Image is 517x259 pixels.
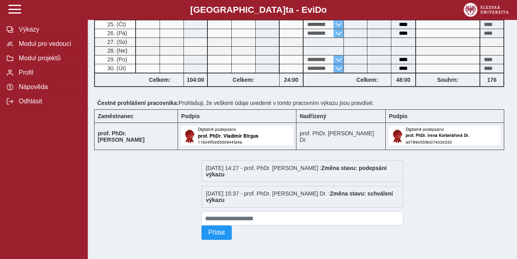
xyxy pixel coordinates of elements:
[97,100,179,106] b: Čestné prohlášení pracovníka:
[16,69,81,76] span: Profil
[106,56,127,63] span: 29. (Po)
[106,39,127,45] span: 27. (So)
[106,47,128,54] span: 28. (Ne)
[296,123,386,150] td: prof. PhDr. [PERSON_NAME] Dr.
[136,77,184,83] b: Celkem:
[184,77,207,83] b: 104:00
[322,5,327,15] span: o
[94,97,511,109] div: Prohlašuji, že veškeré údaje uvedené v tomto pracovním výkazu jsou pravdivé.
[201,225,232,240] button: Přidat
[98,113,133,119] b: Zaměstnanec
[208,229,225,236] span: Přidat
[106,21,126,28] span: 25. (Čt)
[280,77,303,83] b: 24:00
[201,186,403,208] div: [DATE] 15:37 - prof. PhDr. [PERSON_NAME] Dr. :
[181,126,293,145] img: Digitálně podepsáno uživatelem
[16,55,81,62] span: Modul projektů
[201,160,403,182] div: [DATE] 14:27 - prof. PhDr. [PERSON_NAME] :
[16,98,81,105] span: Odhlásit
[106,30,127,36] span: 26. (Pá)
[206,190,393,203] b: Změna stavu: schválení výkazu
[208,77,279,83] b: Celkem:
[16,26,81,33] span: Výkazy
[343,77,391,83] b: Celkem:
[181,113,200,119] b: Podpis
[16,40,81,47] span: Modul pro vedoucí
[480,77,503,83] b: 176
[98,130,144,143] b: prof. PhDr. [PERSON_NAME]
[437,77,459,83] b: Souhrn:
[389,113,408,119] b: Podpis
[206,165,387,178] b: Změna stavu: podepsání výkazu
[24,5,493,15] b: [GEOGRAPHIC_DATA] a - Evi
[16,83,81,91] span: Nápověda
[389,126,501,145] img: Digitálně podepsáno uživatelem
[106,65,126,71] span: 30. (Út)
[300,113,326,119] b: Nadřízený
[315,5,321,15] span: D
[464,3,509,17] img: logo_web_su.png
[286,5,288,15] span: t
[391,77,415,83] b: 48:00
